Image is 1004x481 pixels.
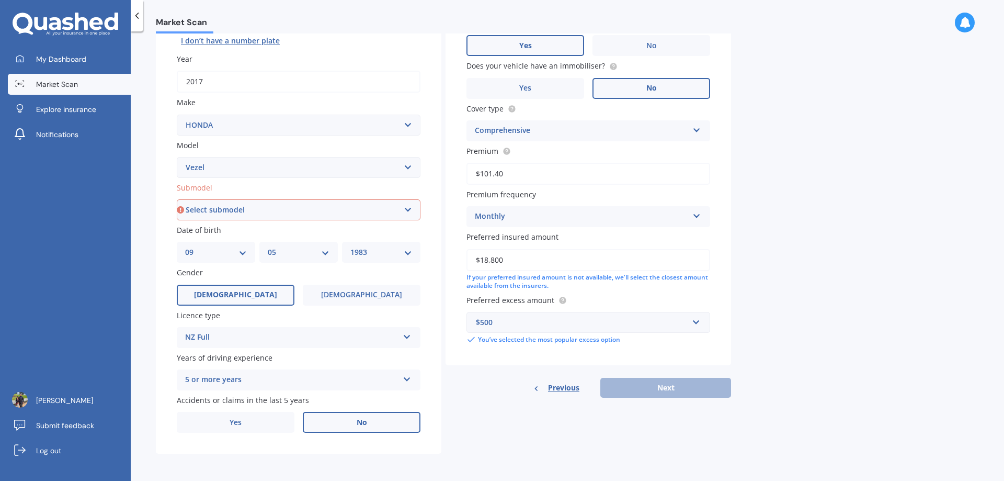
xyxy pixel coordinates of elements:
span: Cover type [466,104,504,114]
img: ACg8ocLzNdT2xwlihK52O6bSo8X_zuoVEpjTGsGBOMT-_ATDbf25=s96-c [12,392,28,408]
span: Year [177,54,192,64]
a: Market Scan [8,74,131,95]
a: My Dashboard [8,49,131,70]
span: Premium [466,146,498,156]
span: Yes [230,418,242,427]
span: Model [177,140,199,150]
button: I don’t have a number plate [177,32,284,49]
span: No [646,41,657,50]
span: Market Scan [156,17,213,31]
a: Notifications [8,124,131,145]
span: Market Scan [36,79,78,90]
span: Gender [177,268,203,278]
span: Notifications [36,129,78,140]
span: Preferred excess amount [466,295,554,305]
input: Enter premium [466,163,710,185]
div: You’ve selected the most popular excess option [466,335,710,344]
div: Monthly [475,210,688,223]
input: YYYY [177,71,420,93]
span: Yes [519,41,532,50]
span: Submodel [177,183,212,193]
span: Licence type [177,310,220,320]
a: Log out [8,440,131,461]
span: Premium frequency [466,189,536,199]
span: Submit feedback [36,420,94,431]
div: 5 or more years [185,374,398,386]
span: Accidents or claims in the last 5 years [177,395,309,405]
input: Enter amount [466,249,710,271]
span: My Dashboard [36,54,86,64]
span: Log out [36,445,61,456]
span: Preferred insured amount [466,232,558,242]
div: Comprehensive [475,125,688,137]
span: No [357,418,367,427]
span: Years of driving experience [177,353,272,363]
div: NZ Full [185,331,398,344]
div: If your preferred insured amount is not available, we'll select the closest amount available from... [466,273,710,291]
span: Make [177,98,196,108]
span: Yes [519,84,531,93]
span: Explore insurance [36,104,96,115]
div: $500 [476,317,688,328]
span: [PERSON_NAME] [36,395,93,406]
a: Submit feedback [8,415,131,436]
span: Does your vehicle have an immobiliser? [466,61,605,71]
span: Previous [548,380,579,396]
a: Explore insurance [8,99,131,120]
span: Date of birth [177,225,221,235]
a: [PERSON_NAME] [8,390,131,411]
span: [DEMOGRAPHIC_DATA] [194,290,277,299]
span: No [646,84,657,93]
span: [DEMOGRAPHIC_DATA] [321,290,402,299]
